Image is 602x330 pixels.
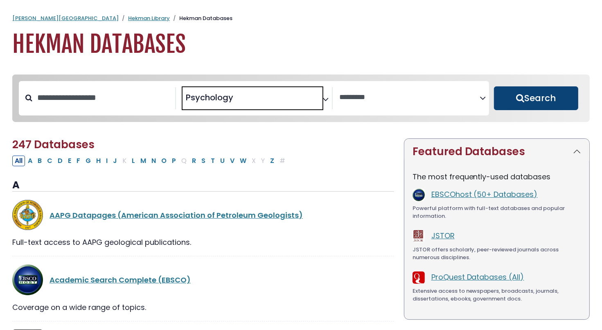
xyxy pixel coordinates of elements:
button: All [12,156,25,166]
button: Submit for Search Results [494,86,578,110]
a: Academic Search Complete (EBSCO) [50,275,191,285]
button: Filter Results V [228,156,237,166]
a: Hekman Library [128,14,170,22]
a: JSTOR [431,231,455,241]
div: Extensive access to newspapers, broadcasts, journals, dissertations, ebooks, government docs. [413,287,581,303]
a: ProQuest Databases (All) [431,272,524,282]
button: Filter Results S [199,156,208,166]
textarea: Search [339,93,480,102]
button: Filter Results H [94,156,103,166]
button: Featured Databases [404,139,589,165]
button: Filter Results I [104,156,110,166]
button: Filter Results E [65,156,74,166]
a: AAPG Datapages (American Association of Petroleum Geologists) [50,210,303,220]
li: Hekman Databases [170,14,232,23]
button: Filter Results P [169,156,178,166]
button: Filter Results N [149,156,158,166]
button: Filter Results U [218,156,227,166]
button: Filter Results D [55,156,65,166]
textarea: Search [235,96,241,104]
li: Psychology [183,91,233,104]
span: Psychology [186,91,233,104]
a: EBSCOhost (50+ Databases) [431,189,538,199]
a: [PERSON_NAME][GEOGRAPHIC_DATA] [12,14,119,22]
button: Filter Results B [35,156,44,166]
div: JSTOR offers scholarly, peer-reviewed journals across numerous disciplines. [413,246,581,262]
div: Alpha-list to filter by first letter of database name [12,155,289,165]
nav: breadcrumb [12,14,590,23]
button: Filter Results J [110,156,119,166]
div: Full-text access to AAPG geological publications. [12,237,394,248]
input: Search database by title or keyword [32,91,175,104]
button: Filter Results O [159,156,169,166]
button: Filter Results M [138,156,149,166]
button: Filter Results W [237,156,249,166]
div: Coverage on a wide range of topics. [12,302,394,313]
button: Filter Results F [74,156,83,166]
nav: Search filters [12,75,590,122]
button: Filter Results L [129,156,138,166]
h1: Hekman Databases [12,31,590,58]
button: Filter Results Z [268,156,277,166]
button: Filter Results A [25,156,35,166]
button: Filter Results T [208,156,217,166]
button: Filter Results R [189,156,198,166]
h3: A [12,179,394,192]
div: Powerful platform with full-text databases and popular information. [413,204,581,220]
button: Filter Results C [45,156,55,166]
span: 247 Databases [12,137,95,152]
button: Filter Results G [83,156,93,166]
p: The most frequently-used databases [413,171,581,182]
